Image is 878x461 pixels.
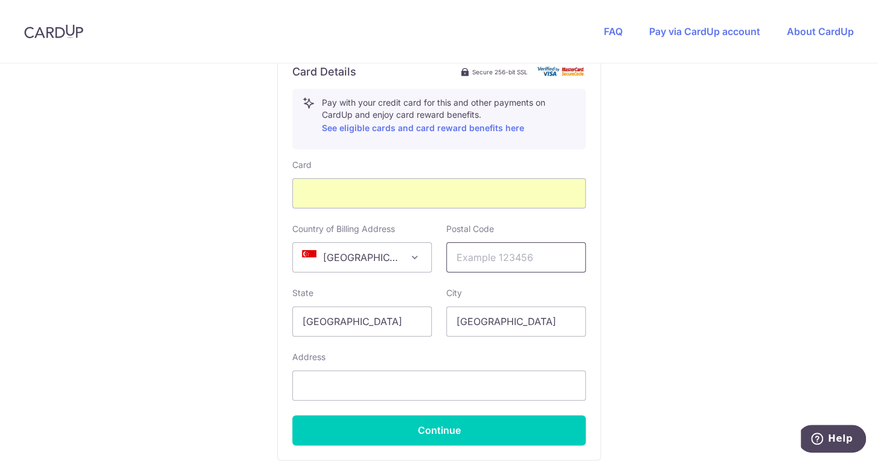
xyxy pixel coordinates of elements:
label: Address [292,351,325,363]
span: Singapore [292,242,432,272]
img: CardUp [24,24,83,39]
label: Card [292,159,312,171]
a: Pay via CardUp account [649,25,760,37]
button: Continue [292,415,586,445]
label: State [292,287,313,299]
label: Postal Code [446,223,494,235]
label: Country of Billing Address [292,223,395,235]
span: Secure 256-bit SSL [472,67,528,77]
p: Pay with your credit card for this and other payments on CardUp and enjoy card reward benefits. [322,97,575,135]
a: See eligible cards and card reward benefits here [322,123,524,133]
input: Example 123456 [446,242,586,272]
h6: Card Details [292,65,356,79]
iframe: Opens a widget where you can find more information [801,425,866,455]
img: card secure [537,66,586,77]
a: FAQ [604,25,623,37]
span: Singapore [293,243,431,272]
label: City [446,287,462,299]
iframe: Secure card payment input frame [303,186,575,201]
a: About CardUp [787,25,854,37]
